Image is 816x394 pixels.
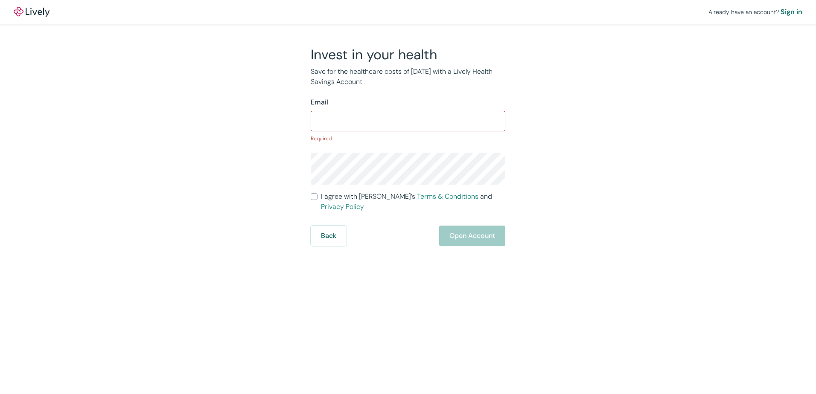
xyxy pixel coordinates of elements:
a: LivelyLively [14,7,50,17]
span: I agree with [PERSON_NAME]’s and [321,191,505,212]
label: Email [311,97,328,107]
a: Sign in [781,7,802,17]
button: Back [311,226,347,246]
img: Lively [14,7,50,17]
p: Required [311,135,505,142]
div: Already have an account? [708,7,802,17]
a: Privacy Policy [321,202,364,211]
a: Terms & Conditions [417,192,478,201]
h2: Invest in your health [311,46,505,63]
p: Save for the healthcare costs of [DATE] with a Lively Health Savings Account [311,67,505,87]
